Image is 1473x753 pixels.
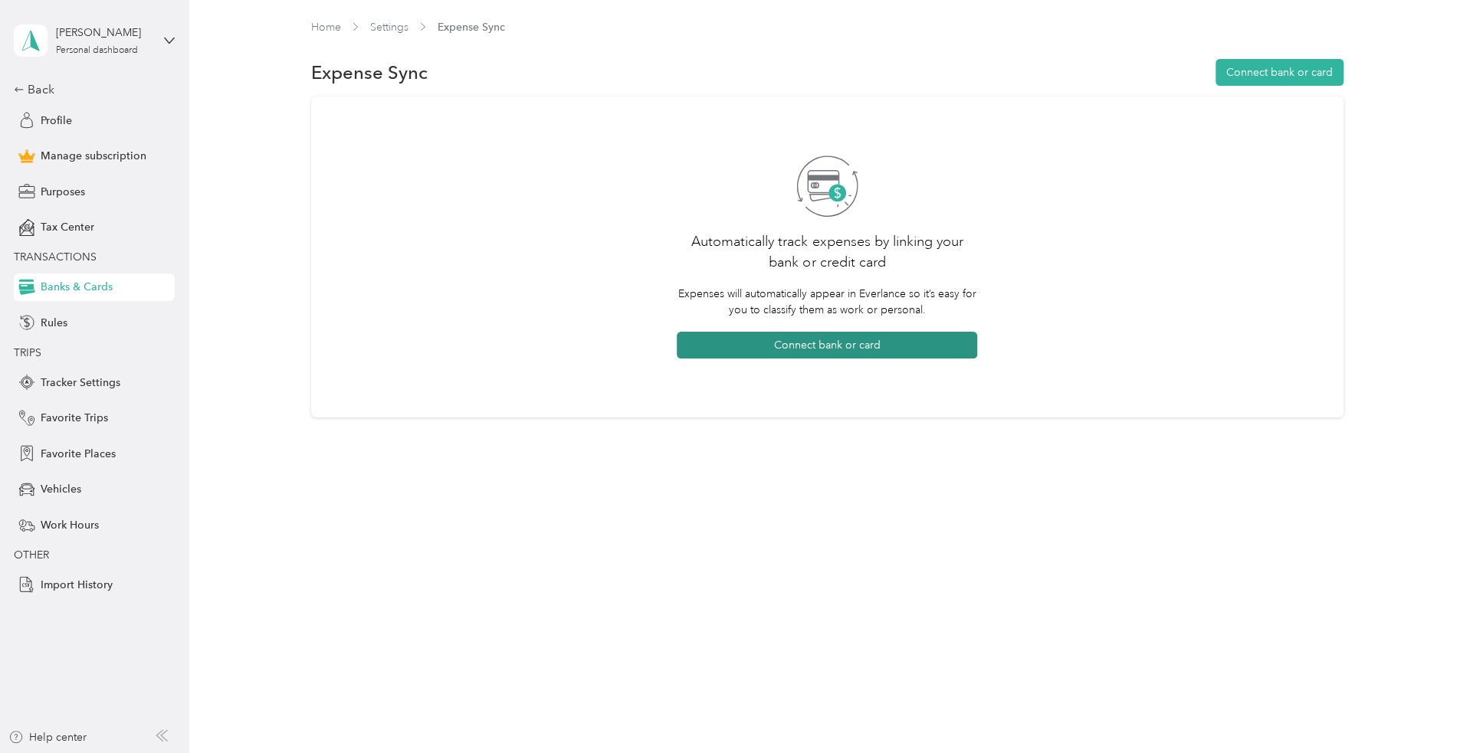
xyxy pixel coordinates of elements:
[311,64,428,80] span: Expense Sync
[1215,59,1343,86] button: Connect bank or card
[41,113,72,129] span: Profile
[370,21,408,34] a: Settings
[41,219,94,235] span: Tax Center
[41,279,113,295] span: Banks & Cards
[14,250,97,264] span: TRANSACTIONS
[438,19,505,35] span: Expense Sync
[677,332,977,358] button: Connect bank or card
[41,148,146,164] span: Manage subscription
[8,729,87,745] button: Help center
[41,375,120,391] span: Tracker Settings
[56,25,152,41] div: [PERSON_NAME]
[14,346,41,359] span: TRIPS
[41,184,85,200] span: Purposes
[41,315,67,331] span: Rules
[14,80,167,99] div: Back
[41,481,81,497] span: Vehicles
[311,21,341,34] a: Home
[41,577,113,593] span: Import History
[677,286,977,318] p: Expenses will automatically appear in Everlance so it’s easy for you to classify them as work or ...
[1387,667,1473,753] iframe: Everlance-gr Chat Button Frame
[56,46,138,55] div: Personal dashboard
[41,517,99,533] span: Work Hours
[41,446,116,462] span: Favorite Places
[14,548,49,561] span: OTHER
[677,231,977,273] h2: Automatically track expenses by linking your bank or credit card
[41,410,108,426] span: Favorite Trips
